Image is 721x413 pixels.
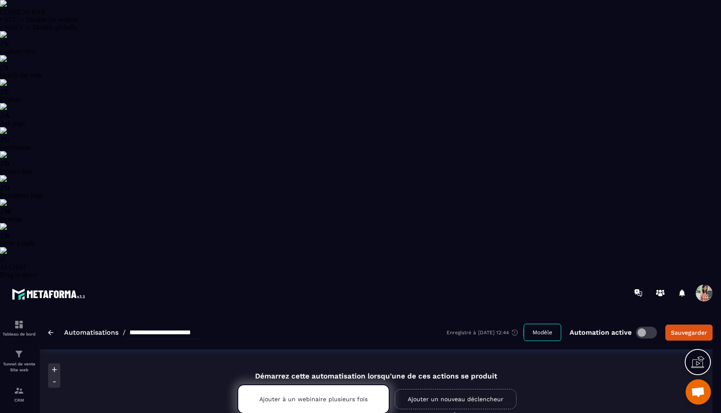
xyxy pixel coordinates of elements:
[64,328,118,336] a: Automatisations
[686,379,711,405] div: Ouvrir le chat
[2,379,36,409] a: formationformationCRM
[524,324,561,341] button: Modèle
[478,330,509,336] p: [DATE] 12:44
[2,361,36,373] p: Tunnel de vente Site web
[14,386,24,396] img: formation
[570,328,632,336] p: Automation active
[671,328,707,337] div: Sauvegarder
[2,313,36,343] a: formationformationTableau de bord
[14,349,24,359] img: formation
[259,396,368,402] p: Ajouter à un webinaire plusieurs fois
[2,398,36,402] p: CRM
[2,343,36,379] a: formationformationTunnel de vente Site web
[447,329,524,336] div: Enregistré à
[395,389,517,409] a: Ajouter un nouveau déclencheur
[2,332,36,336] p: Tableau de bord
[14,320,24,330] img: formation
[216,362,536,380] div: Démarrez cette automatisation lorsqu'une de ces actions se produit
[665,325,713,341] button: Sauvegarder
[123,328,126,336] span: /
[12,286,88,302] img: logo
[48,330,54,335] img: arrow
